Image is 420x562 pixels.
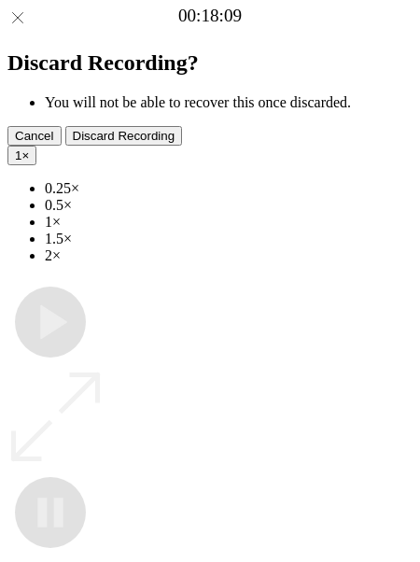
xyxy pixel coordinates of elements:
[45,231,413,247] li: 1.5×
[45,197,413,214] li: 0.5×
[45,247,413,264] li: 2×
[7,146,36,165] button: 1×
[178,6,242,26] a: 00:18:09
[7,126,62,146] button: Cancel
[65,126,183,146] button: Discard Recording
[7,50,413,76] h2: Discard Recording?
[45,214,413,231] li: 1×
[45,180,413,197] li: 0.25×
[15,148,21,162] span: 1
[45,94,413,111] li: You will not be able to recover this once discarded.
